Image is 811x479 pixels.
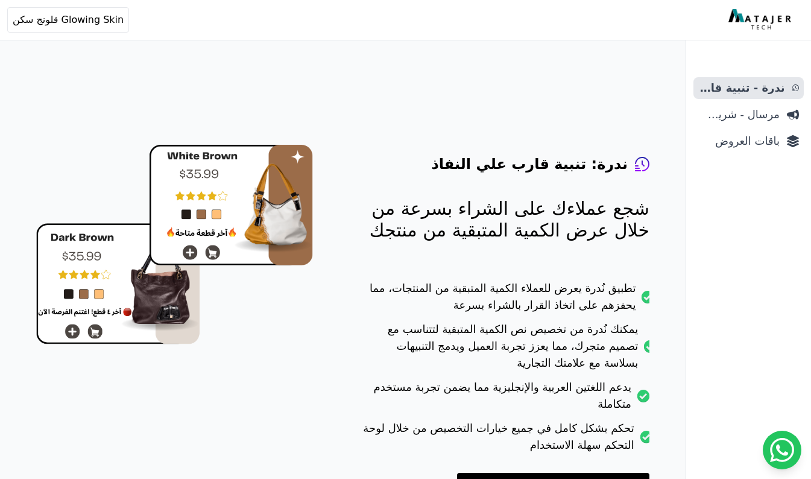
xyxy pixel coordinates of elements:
span: Glowing Skin قلونج سكن [13,13,124,27]
img: MatajerTech Logo [728,9,794,31]
li: يدعم اللغتين العربية والإنجليزية مما يضمن تجربة مستخدم متكاملة [361,379,649,420]
p: شجع عملاءك على الشراء بسرعة من خلال عرض الكمية المتبقية من منتجك [361,198,649,241]
li: يمكنك نُدرة من تخصيص نص الكمية المتبقية لتتناسب مع تصميم متجرك، مما يعزز تجربة العميل ويدمج التنب... [361,321,649,379]
span: مرسال - شريط دعاية [698,106,780,123]
span: باقات العروض [698,133,780,150]
span: ندرة - تنبية قارب علي النفاذ [698,80,785,97]
h4: ندرة: تنبية قارب علي النفاذ [431,154,628,174]
li: تحكم بشكل كامل في جميع خيارات التخصيص من خلال لوحة التحكم سهلة الاستخدام [361,420,649,461]
img: hero [36,145,313,344]
button: Glowing Skin قلونج سكن [7,7,129,33]
li: تطبيق نُدرة يعرض للعملاء الكمية المتبقية من المنتجات، مما يحفزهم على اتخاذ القرار بالشراء بسرعة [361,280,649,321]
